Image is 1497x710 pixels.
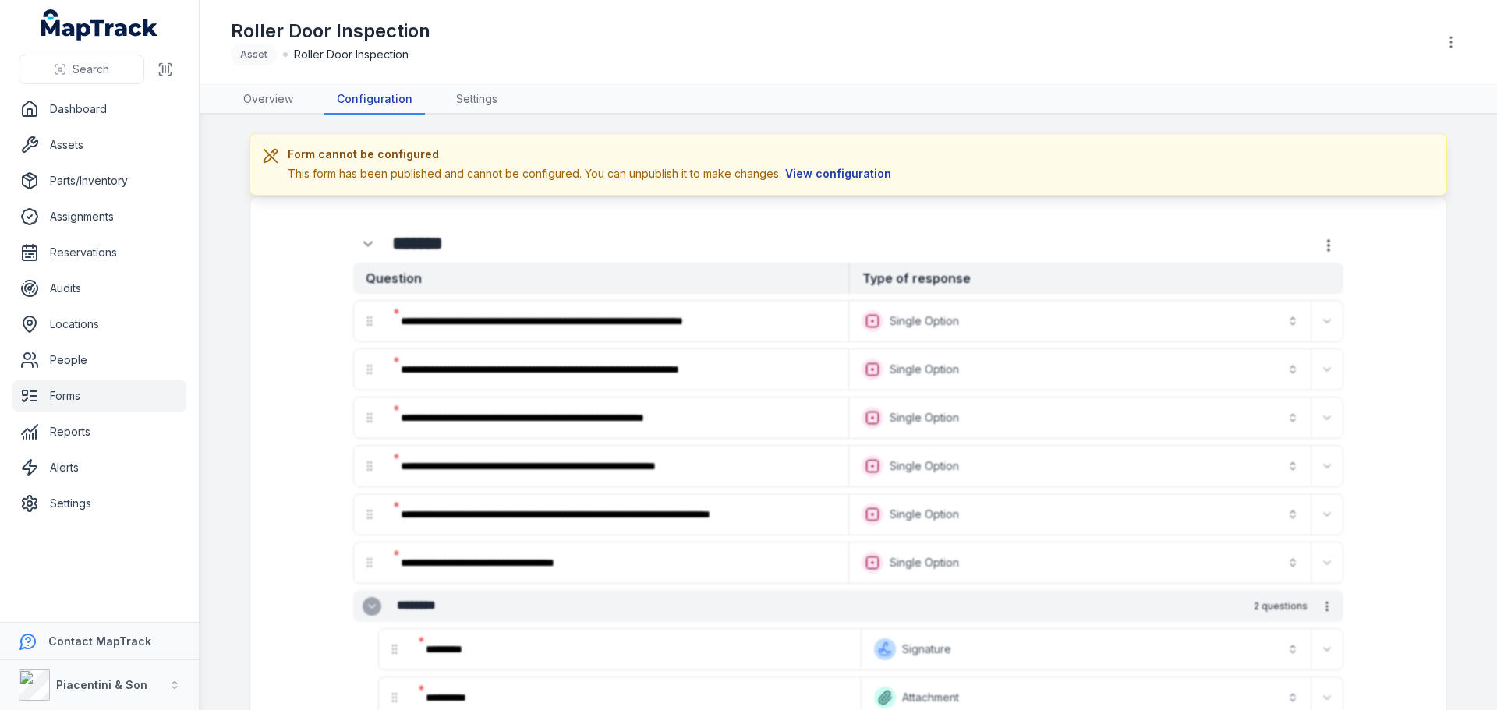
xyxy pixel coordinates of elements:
[12,344,186,376] a: People
[231,19,430,44] h1: Roller Door Inspection
[294,47,409,62] span: Roller Door Inspection
[12,201,186,232] a: Assignments
[12,237,186,268] a: Reservations
[56,678,147,691] strong: Piacentini & Son
[48,634,151,648] strong: Contact MapTrack
[231,44,277,65] div: Asset
[12,309,186,340] a: Locations
[12,380,186,412] a: Forms
[12,129,186,161] a: Assets
[73,62,109,77] span: Search
[324,85,425,115] a: Configuration
[231,85,306,115] a: Overview
[288,147,895,162] h3: Form cannot be configured
[444,85,510,115] a: Settings
[12,416,186,447] a: Reports
[12,273,186,304] a: Audits
[12,452,186,483] a: Alerts
[781,165,895,182] button: View configuration
[12,94,186,125] a: Dashboard
[12,488,186,519] a: Settings
[19,55,144,84] button: Search
[12,165,186,196] a: Parts/Inventory
[288,165,895,182] div: This form has been published and cannot be configured. You can unpublish it to make changes.
[41,9,158,41] a: MapTrack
